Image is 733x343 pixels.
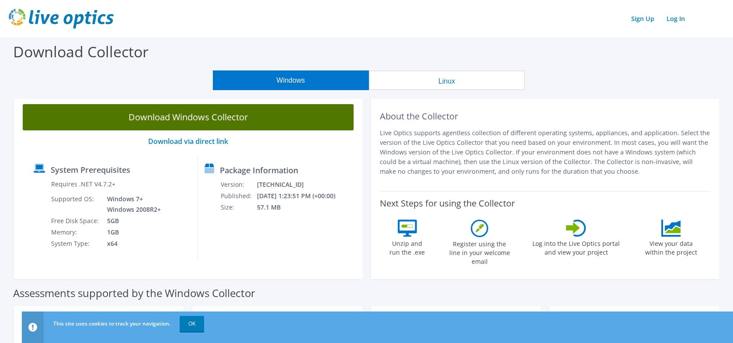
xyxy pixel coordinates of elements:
[180,316,204,332] a: OK
[53,320,170,327] span: This site uses cookies to track your navigation.
[13,42,149,62] label: Download Collector
[148,136,228,146] a: Download via direct link
[627,12,659,25] a: Sign Up
[51,227,101,238] td: Memory:
[51,180,115,189] label: Requires .NET V4.7.2+
[257,202,347,213] td: 57.1 MB
[380,198,515,209] label: Next Steps for using the Collector
[380,128,711,176] p: Live Optics supports agentless collection of different operating systems, appliances, and applica...
[220,166,298,175] label: Package Information
[101,238,163,249] td: x64
[220,190,257,202] td: Published:
[51,215,101,227] td: Free Disk Space:
[51,165,130,174] label: System Prerequisites
[257,190,347,202] td: [DATE] 1:23:51 PM (+00:00)
[369,70,525,90] button: Linux
[9,9,114,28] img: live_optics_svg.svg
[51,193,101,215] td: Supported OS:
[13,289,255,297] label: Assessments supported by the Windows Collector
[213,70,369,90] button: Windows
[101,227,163,238] td: 1GB
[447,237,512,266] label: Register using the line in your welcome email
[51,238,101,249] td: System Type:
[662,12,689,25] a: Log In
[387,237,427,257] label: Unzip and run the .exe
[101,215,163,227] td: 5GB
[220,202,257,213] td: Size:
[640,237,703,257] label: View your data within the project
[380,111,711,122] h2: About the Collector
[532,237,620,257] label: Log into the Live Optics portal and view your project
[23,104,354,130] a: Download Windows Collector
[220,179,257,190] td: Version:
[101,193,163,215] td: Windows 7+ Windows 2008R2+
[257,179,347,190] td: [TECHNICAL_ID]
